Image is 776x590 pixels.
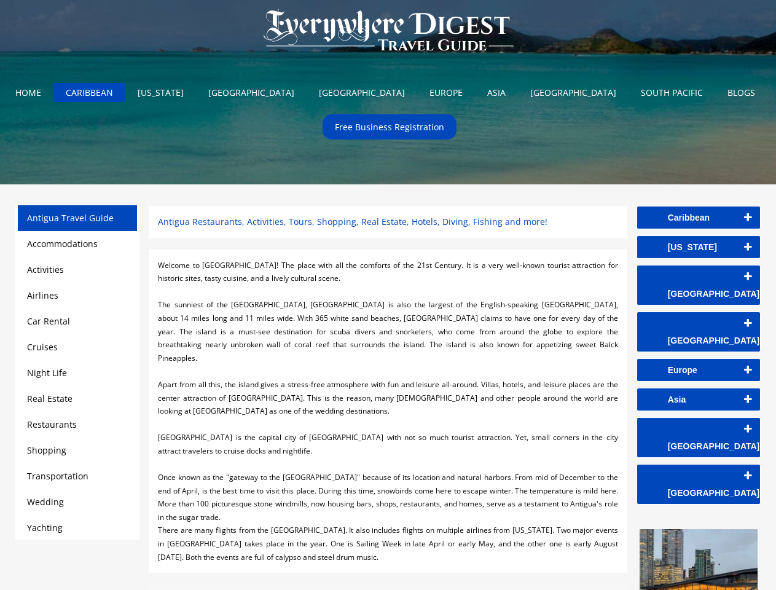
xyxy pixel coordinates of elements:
[310,83,414,102] a: [GEOGRAPHIC_DATA]
[420,83,472,102] a: EUROPE
[637,388,760,411] a: Asia
[6,83,50,102] a: HOME
[632,83,712,102] a: SOUTH PACIFIC
[637,265,760,305] a: [GEOGRAPHIC_DATA]
[637,359,760,381] a: Europe
[27,444,66,456] a: Shopping
[718,83,764,102] a: BLOGS
[27,238,98,250] a: Accommodations
[637,465,760,504] a: [GEOGRAPHIC_DATA]
[27,341,58,353] a: Cruises
[478,83,515,102] a: ASIA
[27,470,88,482] a: Transportation
[637,236,760,258] a: [US_STATE]
[27,496,64,508] a: Wedding
[326,117,453,136] a: Free Business Registration
[158,260,617,284] span: Welcome to [GEOGRAPHIC_DATA]! The place with all the comforts of the 21st Century. It is a very w...
[27,212,114,224] a: Antigua Travel Guide
[158,379,617,416] span: Apart from all this, the island gives a stress-free atmosphere with fun and leisure all-around. V...
[128,83,193,102] a: [US_STATE]
[158,299,617,363] span: The sunniest of the [GEOGRAPHIC_DATA], [GEOGRAPHIC_DATA] is also the largest of the English-speak...
[27,367,67,379] a: Night Life
[27,289,58,301] a: Airlines
[158,472,617,522] span: Once known as the "gateway to the [GEOGRAPHIC_DATA]" because of its location and natural harbors....
[637,312,760,352] a: [GEOGRAPHIC_DATA]
[27,393,73,404] a: Real Estate
[57,83,122,102] a: CARIBBEAN
[158,525,617,562] span: There are many flights from the [GEOGRAPHIC_DATA]. It also includes flights on multiple airlines ...
[521,83,625,102] a: [GEOGRAPHIC_DATA]
[637,206,760,229] a: Caribbean
[637,418,760,457] a: [GEOGRAPHIC_DATA]
[27,419,77,430] a: Restaurants
[199,83,304,102] a: [GEOGRAPHIC_DATA]
[27,264,64,275] a: Activities
[27,315,70,327] a: Car Rental
[158,432,617,456] span: [GEOGRAPHIC_DATA] is the capital city of [GEOGRAPHIC_DATA] with not so much tourist attraction. Y...
[27,522,63,533] a: Yachting
[158,216,547,227] span: Antigua Restaurants, Activities, Tours, Shopping, Real Estate, Hotels, Diving, Fishing and more!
